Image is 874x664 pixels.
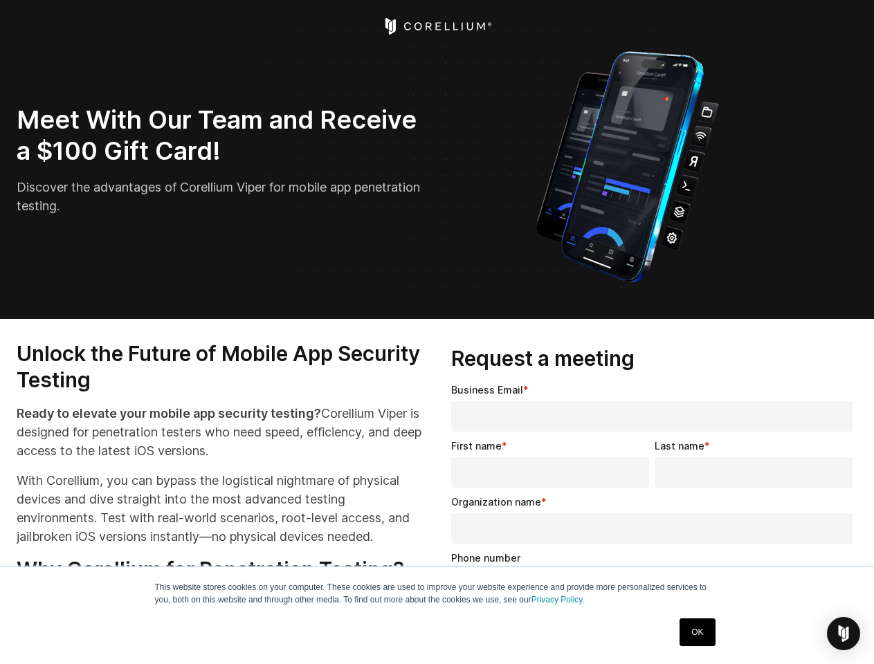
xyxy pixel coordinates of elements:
span: Last name [655,440,704,452]
a: Corellium Home [382,18,492,35]
span: Phone number [451,552,520,564]
h3: Unlock the Future of Mobile App Security Testing [17,341,424,393]
span: Discover the advantages of Corellium Viper for mobile app penetration testing. [17,180,420,213]
strong: Ready to elevate your mobile app security testing? [17,406,321,421]
a: OK [680,618,715,646]
span: Business Email [451,384,523,396]
p: Corellium Viper is designed for penetration testers who need speed, efficiency, and deep access t... [17,404,424,460]
span: Organization name [451,496,541,508]
p: This website stores cookies on your computer. These cookies are used to improve your website expe... [155,581,720,606]
h3: Why Corellium for Penetration Testing? [17,557,424,583]
span: First name [451,440,502,452]
div: Open Intercom Messenger [827,617,860,650]
img: Corellium_VIPER_Hero_1_1x [523,44,731,286]
h2: Meet With Our Team and Receive a $100 Gift Card! [17,104,428,167]
h3: Request a meeting [451,346,858,372]
p: With Corellium, you can bypass the logistical nightmare of physical devices and dive straight int... [17,471,424,546]
a: Privacy Policy. [531,595,585,605]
